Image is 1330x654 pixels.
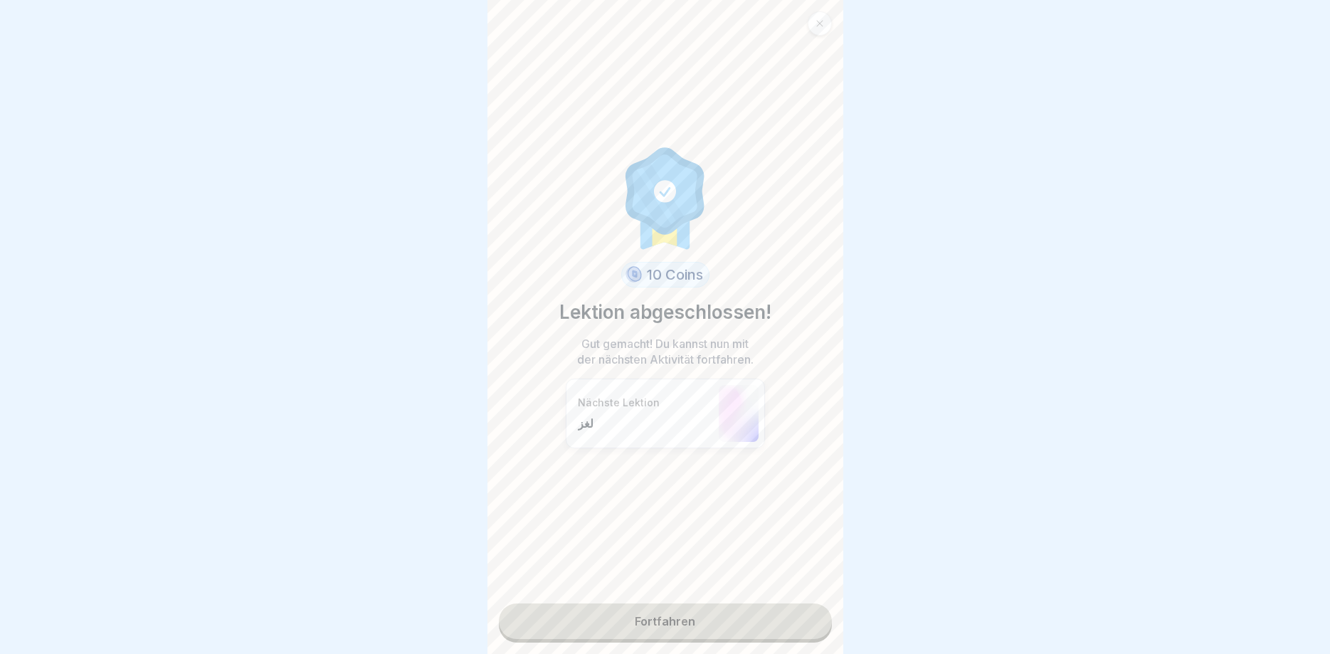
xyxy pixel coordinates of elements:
p: Lektion abgeschlossen! [559,299,771,326]
p: لغز [578,416,712,431]
p: Gut gemacht! Du kannst nun mit der nächsten Aktivität fortfahren. [573,336,758,367]
p: Nächste Lektion [578,396,712,409]
a: Fortfahren [499,603,832,639]
div: 10 Coins [621,262,709,288]
img: coin.svg [623,264,644,285]
img: completion.svg [618,144,713,250]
